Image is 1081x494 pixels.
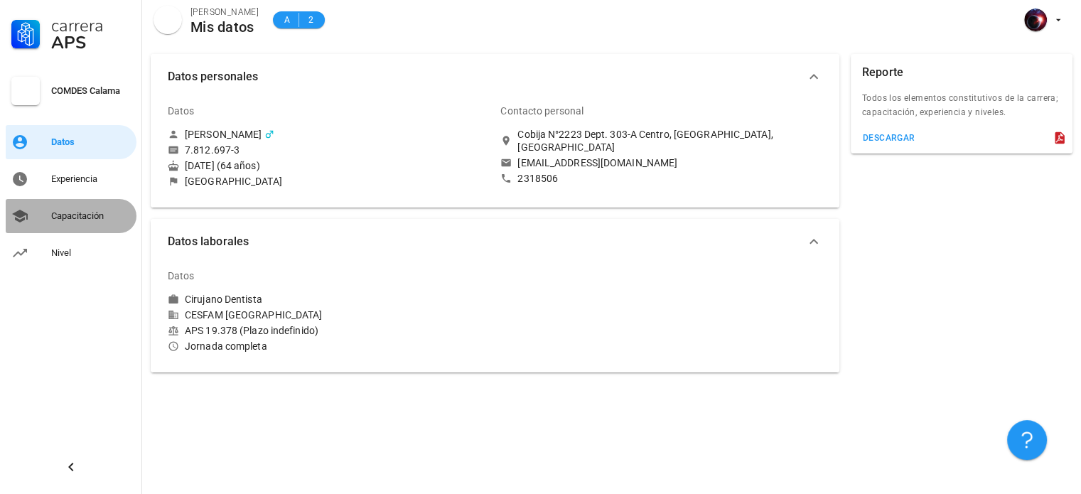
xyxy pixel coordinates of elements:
[51,34,131,51] div: APS
[1024,9,1047,31] div: avatar
[168,308,489,321] div: CESFAM [GEOGRAPHIC_DATA]
[185,144,240,156] div: 7.812.697-3
[154,6,182,34] div: avatar
[281,13,293,27] span: A
[51,247,131,259] div: Nivel
[51,17,131,34] div: Carrera
[51,210,131,222] div: Capacitación
[190,19,259,35] div: Mis datos
[190,5,259,19] div: [PERSON_NAME]
[6,125,136,159] a: Datos
[185,175,282,188] div: [GEOGRAPHIC_DATA]
[517,156,677,169] div: [EMAIL_ADDRESS][DOMAIN_NAME]
[168,67,805,87] span: Datos personales
[151,54,839,100] button: Datos personales
[517,128,822,154] div: Cobija N°2223 Dept. 303-A Centro, [GEOGRAPHIC_DATA], [GEOGRAPHIC_DATA]
[168,94,195,128] div: Datos
[168,259,195,293] div: Datos
[168,324,489,337] div: APS 19.378 (Plazo indefinido)
[151,219,839,264] button: Datos laborales
[51,136,131,148] div: Datos
[500,94,583,128] div: Contacto personal
[500,128,822,154] a: Cobija N°2223 Dept. 303-A Centro, [GEOGRAPHIC_DATA], [GEOGRAPHIC_DATA]
[168,340,489,353] div: Jornada completa
[6,199,136,233] a: Capacitación
[851,91,1072,128] div: Todos los elementos constitutivos de la carrera; capacitación, experiencia y niveles.
[517,172,558,185] div: 2318506
[51,85,131,97] div: COMDES Calama
[168,159,489,172] div: [DATE] (64 años)
[51,173,131,185] div: Experiencia
[862,133,915,143] div: descargar
[862,54,903,91] div: Reporte
[500,172,822,185] a: 2318506
[6,236,136,270] a: Nivel
[185,128,262,141] div: [PERSON_NAME]
[305,13,316,27] span: 2
[168,232,805,252] span: Datos laborales
[856,128,921,148] button: descargar
[6,162,136,196] a: Experiencia
[500,156,822,169] a: [EMAIL_ADDRESS][DOMAIN_NAME]
[185,293,262,306] div: Cirujano Dentista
